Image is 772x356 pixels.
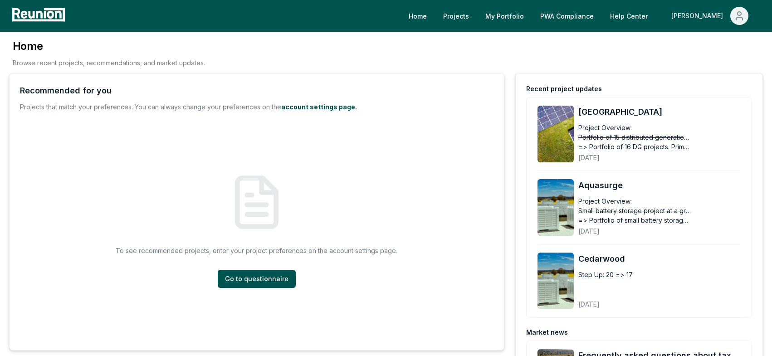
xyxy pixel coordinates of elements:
span: Small battery storage project at a grocery store [578,206,692,215]
img: Cedarwood [537,253,574,309]
span: => 17 [616,270,633,279]
div: [DATE] [578,146,726,162]
a: [GEOGRAPHIC_DATA] [578,106,741,118]
div: Market news [526,328,568,337]
div: Project Overview: [578,196,632,206]
a: account settings page. [281,103,357,111]
div: Recommended for you [20,84,112,97]
a: PWA Compliance [533,7,601,25]
div: Recent project updates [526,84,602,93]
div: [DATE] [578,293,726,309]
h3: Home [13,39,205,54]
nav: Main [401,7,763,25]
span: Projects that match your preferences. You can always change your preferences on the [20,103,281,111]
div: [PERSON_NAME] [671,7,727,25]
span: => Portfolio of 16 DG projects. Primarily solar, with two solar + storage projects [578,142,692,151]
a: Cedarwood [578,253,741,265]
div: Step Up: [578,270,604,279]
a: Aquasurge [578,179,741,192]
a: Home [401,7,434,25]
button: [PERSON_NAME] [664,7,756,25]
div: Project Overview: [578,123,632,132]
a: Projects [436,7,476,25]
a: Go to questionnaire [218,270,296,288]
span: 20 [606,270,614,279]
a: Help Center [603,7,655,25]
a: My Portfolio [478,7,531,25]
span: Portfolio of 15 distributed generation solar projects. [578,132,692,142]
p: To see recommended projects, enter your project preferences on the account settings page. [116,246,397,255]
span: => Portfolio of small battery storage projects [578,215,692,225]
div: [DATE] [578,220,726,236]
p: Browse recent projects, recommendations, and market updates. [13,58,205,68]
img: Shady Grove [537,106,574,162]
img: Aquasurge [537,179,574,236]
